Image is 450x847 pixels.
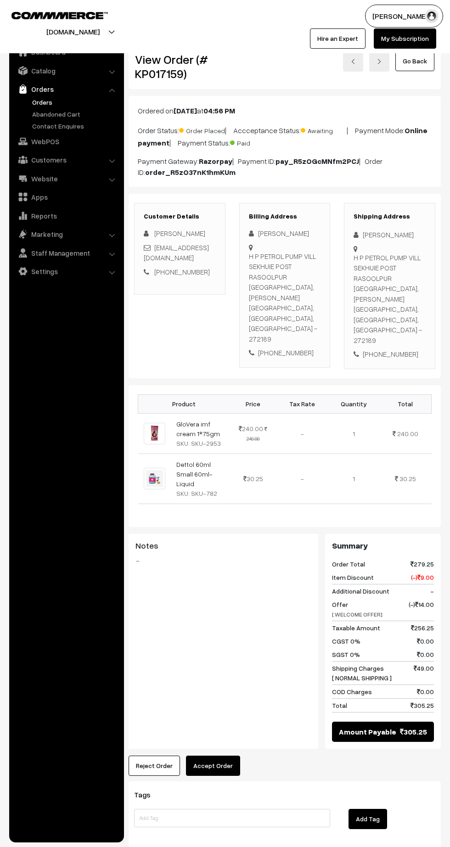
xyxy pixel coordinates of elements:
span: 0.00 [417,650,434,659]
b: 04:56 PM [203,106,235,115]
blockquote: - [135,555,311,566]
span: 305.25 [400,726,427,737]
span: 1 [353,430,355,438]
span: Additional Discount [332,586,389,596]
span: COD Charges [332,687,372,696]
img: GLOVERA IMF.jpeg [144,423,165,444]
img: pci.jpg [144,468,165,489]
span: Awaiting [301,123,347,135]
th: Tax Rate [276,394,328,413]
a: Hire an Expert [310,28,366,49]
b: [DATE] [174,106,197,115]
span: 240.00 [397,430,418,438]
span: Total [332,701,347,710]
span: 0.00 [417,636,434,646]
div: [PHONE_NUMBER] [354,349,426,359]
a: Customers [11,151,121,168]
a: Go Back [395,51,434,71]
span: Offer [332,600,382,619]
b: Razorpay [199,157,232,166]
a: Apps [11,189,121,205]
input: Add Tag [134,809,330,827]
a: Staff Management [11,245,121,261]
a: [PHONE_NUMBER] [154,268,210,276]
b: order_R5zO37nK1hmKUm [145,168,236,177]
span: 279.25 [411,559,434,569]
h3: Summary [332,541,434,551]
h2: View Order (# KP017159) [135,52,225,81]
a: Contact Enquires [30,121,121,131]
img: COMMMERCE [11,12,108,19]
th: Total [379,394,431,413]
h3: Shipping Address [354,213,426,220]
button: Add Tag [349,809,387,829]
b: pay_R5zOGcMNfm2PCJ [276,157,359,166]
span: (-) 14.00 [409,600,434,619]
span: Taxable Amount [332,623,380,633]
img: user [425,9,439,23]
p: Order Status: | Accceptance Status: | Payment Mode: | Payment Status: [138,123,432,148]
img: left-arrow.png [350,59,356,64]
div: [PHONE_NUMBER] [249,348,321,358]
a: Website [11,170,121,187]
span: 305.25 [411,701,434,710]
a: Reports [11,208,121,224]
th: Price [230,394,276,413]
a: My Subscription [374,28,436,49]
th: Quantity [328,394,379,413]
div: SKU: SKU-782 [176,488,225,498]
a: WebPOS [11,133,121,150]
span: [ WELCOME OFFER] [332,611,382,618]
img: right-arrow.png [377,59,382,64]
span: Shipping Charges [ NORMAL SHIPPING ] [332,663,392,683]
span: 256.25 [411,623,434,633]
div: [PERSON_NAME] [249,228,321,239]
a: Settings [11,263,121,280]
h3: Notes [135,541,311,551]
button: Accept Order [186,756,240,776]
p: Payment Gateway: | Payment ID: | Order ID: [138,156,432,178]
a: Marketing [11,226,121,242]
div: [PERSON_NAME] [354,230,426,240]
button: [PERSON_NAME] [365,5,443,28]
span: 1 [353,475,355,482]
a: Catalog [11,62,121,79]
span: - [430,586,434,596]
a: [EMAIL_ADDRESS][DOMAIN_NAME] [144,243,209,262]
a: Abandoned Cart [30,109,121,119]
a: GloVera imf cream 1*75gm [176,420,220,438]
div: H P PETROL PUMP VILL SEKHUIE POST RASOOLPUR [GEOGRAPHIC_DATA], [PERSON_NAME] [GEOGRAPHIC_DATA], [... [249,251,321,344]
a: Orders [11,81,121,97]
td: - [276,454,328,504]
h3: Customer Details [144,213,216,220]
a: COMMMERCE [11,9,92,20]
a: Orders [30,97,121,107]
span: Item Discount [332,572,374,582]
span: Paid [230,136,276,148]
span: Amount Payable [339,726,396,737]
span: 30.25 [399,475,416,482]
td: - [276,413,328,454]
span: SGST 0% [332,650,360,659]
span: 49.00 [414,663,434,683]
th: Product [138,394,230,413]
span: Tags [134,790,162,799]
div: SKU: SKU-2953 [176,438,225,448]
span: CGST 0% [332,636,360,646]
span: 0.00 [417,687,434,696]
span: Order Placed [179,123,225,135]
a: Dettol 60ml Small 60ml-Liquid [176,460,213,488]
h3: Billing Address [249,213,321,220]
span: 240.00 [239,425,263,432]
button: [DOMAIN_NAME] [14,20,132,43]
span: (-) 9.00 [411,572,434,582]
div: H P PETROL PUMP VILL SEKHUIE POST RASOOLPUR [GEOGRAPHIC_DATA], [PERSON_NAME] [GEOGRAPHIC_DATA], [... [354,252,426,346]
span: [PERSON_NAME] [154,229,205,237]
span: Order Total [332,559,365,569]
p: Ordered on at [138,105,432,116]
span: 30.25 [243,475,263,482]
button: Reject Order [129,756,180,776]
